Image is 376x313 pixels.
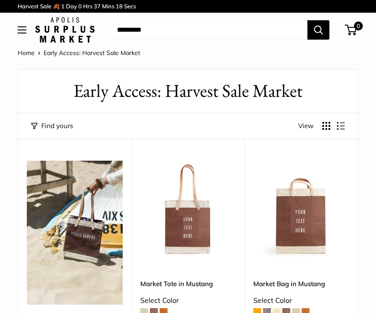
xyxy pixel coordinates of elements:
img: Market Bag in Mustang [253,161,349,257]
span: Day [66,3,77,10]
span: 1 [61,3,65,10]
h1: Early Access: Harvest Sale Market [31,78,345,104]
img: Mustang is a rich chocolate mousse brown — a touch of earthy ease, bring along during slow mornin... [27,161,123,304]
a: Market Tote in Mustang [140,279,236,289]
div: Select Color [140,294,236,307]
a: Market Tote in MustangMarket Tote in Mustang [140,161,236,257]
span: View [298,120,314,132]
button: Display products as list [337,122,345,130]
span: 0 [354,22,363,30]
span: 37 [94,3,101,10]
span: 0 [78,3,82,10]
nav: Breadcrumb [18,47,140,59]
button: Filter collection [31,120,73,132]
div: Select Color [253,294,349,307]
span: 18 [116,3,123,10]
button: Open menu [18,26,26,33]
button: Display products as grid [322,122,330,130]
img: Apolis: Surplus Market [35,17,95,43]
span: Early Access: Harvest Sale Market [44,49,140,57]
a: Home [18,49,35,57]
a: 0 [346,25,357,35]
img: Market Tote in Mustang [140,161,236,257]
button: Search [307,20,329,40]
span: Secs [124,3,136,10]
span: Mins [102,3,114,10]
span: Hrs [83,3,92,10]
a: Market Bag in Mustang [253,279,349,289]
a: Market Bag in MustangMarket Bag in Mustang [253,161,349,257]
input: Search... [110,20,307,40]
